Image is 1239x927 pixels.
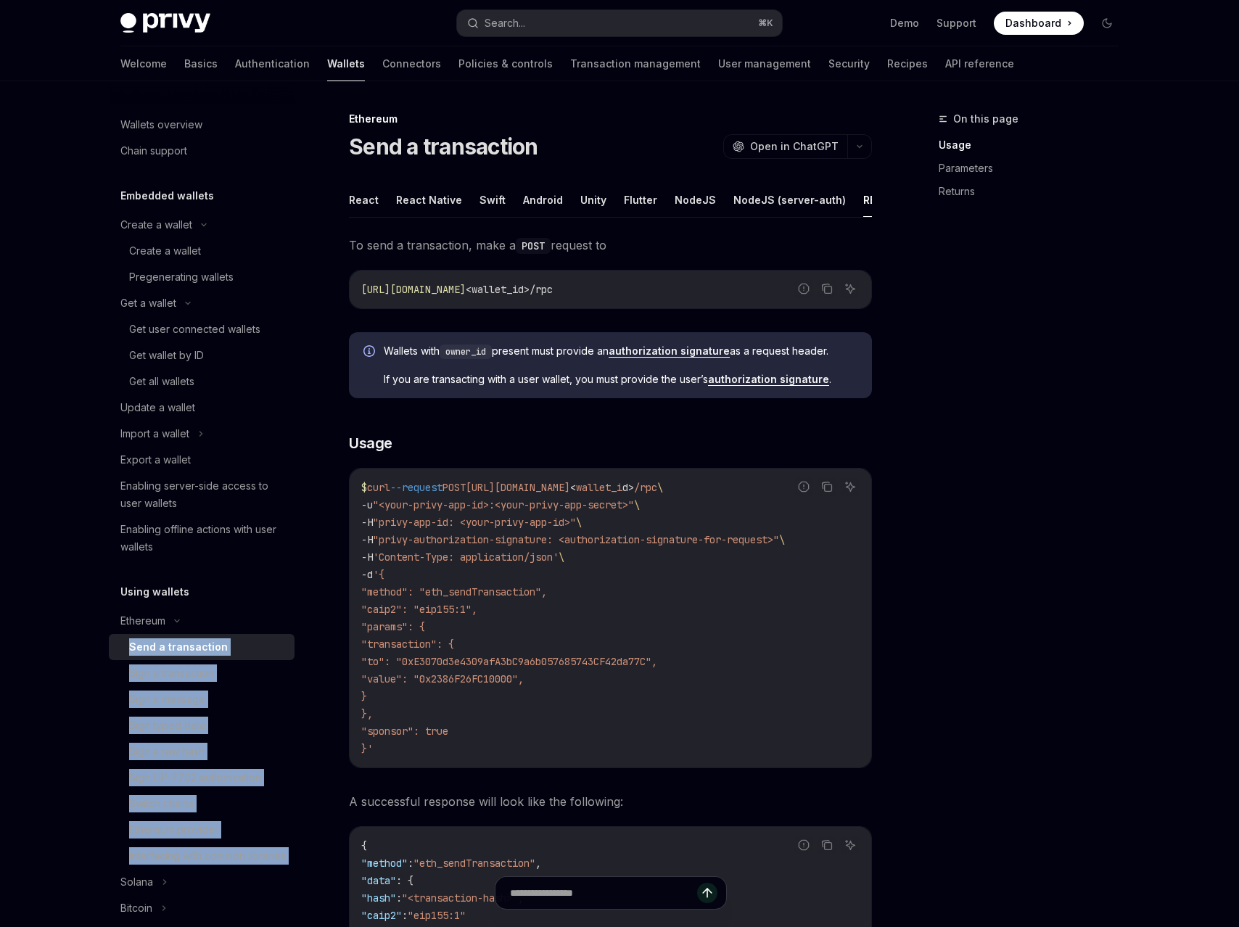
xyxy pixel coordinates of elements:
[634,481,657,494] span: /rpc
[129,268,234,286] div: Pregenerating wallets
[120,187,214,205] h5: Embedded wallets
[109,368,295,395] a: Get all wallets
[390,481,442,494] span: --request
[628,481,634,494] span: >
[120,216,192,234] div: Create a wallet
[841,836,860,854] button: Ask AI
[890,16,919,30] a: Demo
[361,725,448,738] span: "sponsor": true
[580,183,606,217] button: Unity
[466,481,570,494] span: [URL][DOMAIN_NAME]
[109,395,295,421] a: Update a wallet
[382,46,441,81] a: Connectors
[120,142,187,160] div: Chain support
[349,433,392,453] span: Usage
[408,857,413,870] span: :
[887,46,928,81] a: Recipes
[120,294,176,312] div: Get a wallet
[576,516,582,529] span: \
[373,551,559,564] span: 'Content-Type: application/json'
[841,477,860,496] button: Ask AI
[109,686,295,712] a: Sign a message
[349,112,872,126] div: Ethereum
[109,817,295,843] a: Ethereum provider
[109,712,295,738] a: Sign typed data
[863,183,909,217] button: REST API
[1005,16,1061,30] span: Dashboard
[361,498,373,511] span: -u
[109,447,295,473] a: Export a wallet
[120,873,153,891] div: Solana
[129,795,194,812] div: Switch chains
[945,46,1014,81] a: API reference
[953,110,1018,128] span: On this page
[609,345,730,358] a: authorization signature
[485,15,525,32] div: Search...
[718,46,811,81] a: User management
[413,857,535,870] span: "eth_sendTransaction"
[129,638,228,656] div: Send a transaction
[723,134,847,159] button: Open in ChatGPT
[120,612,165,630] div: Ethereum
[818,279,836,298] button: Copy the contents from the code block
[937,16,976,30] a: Support
[349,235,872,255] span: To send a transaction, make a request to
[1095,12,1119,35] button: Toggle dark mode
[109,765,295,791] a: Sign EIP-7702 authorization
[367,481,390,494] span: curl
[120,425,189,442] div: Import a wallet
[129,847,286,865] div: Interfacing with common libraries
[349,133,538,160] h1: Send a transaction
[939,180,1130,203] a: Returns
[466,283,553,296] span: <wallet_id>/rpc
[361,857,408,870] span: "method"
[120,13,210,33] img: dark logo
[733,183,846,217] button: NodeJS (server-auth)
[120,451,191,469] div: Export a wallet
[373,498,634,511] span: "<your-privy-app-id>:<your-privy-app-secret>"
[516,238,551,254] code: POST
[109,473,295,516] a: Enabling server-side access to user wallets
[373,516,576,529] span: "privy-app-id: <your-privy-app-id>"
[373,533,779,546] span: "privy-authorization-signature: <authorization-signature-for-request>"
[109,660,295,686] a: Sign a transaction
[697,883,717,903] button: Send message
[794,279,813,298] button: Report incorrect code
[994,12,1084,35] a: Dashboard
[361,533,373,546] span: -H
[361,481,367,494] span: $
[120,583,189,601] h5: Using wallets
[109,738,295,765] a: Sign a raw hash
[361,742,373,755] span: }'
[794,477,813,496] button: Report incorrect code
[361,707,373,720] span: },
[361,551,373,564] span: -H
[361,655,657,668] span: "to": "0xE3070d3e4309afA3bC9a6b057685743CF42da77C",
[570,46,701,81] a: Transaction management
[109,791,295,817] a: Switch chains
[361,620,425,633] span: "params": {
[109,238,295,264] a: Create a wallet
[523,183,563,217] button: Android
[828,46,870,81] a: Security
[570,481,576,494] span: <
[675,183,716,217] button: NodeJS
[361,568,373,581] span: -d
[129,769,261,786] div: Sign EIP-7702 authorization
[939,157,1130,180] a: Parameters
[109,112,295,138] a: Wallets overview
[129,242,201,260] div: Create a wallet
[384,372,857,387] span: If you are transacting with a user wallet, you must provide the user’s .
[129,347,204,364] div: Get wallet by ID
[129,691,205,708] div: Sign a message
[129,373,194,390] div: Get all wallets
[120,521,286,556] div: Enabling offline actions with user wallets
[109,316,295,342] a: Get user connected wallets
[109,264,295,290] a: Pregenerating wallets
[841,279,860,298] button: Ask AI
[361,603,477,616] span: "caip2": "eip155:1",
[458,46,553,81] a: Policies & controls
[109,843,295,869] a: Interfacing with common libraries
[120,399,195,416] div: Update a wallet
[327,46,365,81] a: Wallets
